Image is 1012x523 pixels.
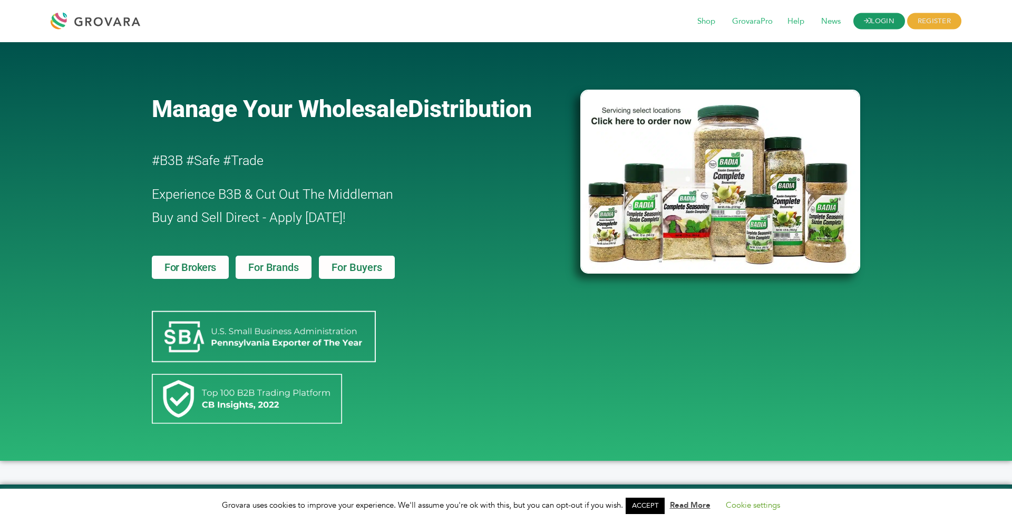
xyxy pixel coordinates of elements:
a: Manage Your WholesaleDistribution [152,95,563,123]
span: REGISTER [907,13,961,30]
span: For Brands [248,262,298,273]
a: Read More [670,500,711,510]
a: GrovaraPro [725,16,780,27]
span: Help [780,12,812,32]
a: For Buyers [319,256,395,279]
span: Experience B3B & Cut Out The Middleman [152,187,393,202]
span: GrovaraPro [725,12,780,32]
a: For Brands [236,256,311,279]
span: For Buyers [332,262,382,273]
a: Shop [690,16,723,27]
span: Shop [690,12,723,32]
span: News [814,12,848,32]
h2: #B3B #Safe #Trade [152,149,520,172]
span: Manage Your Wholesale [152,95,408,123]
a: Help [780,16,812,27]
a: LOGIN [853,13,905,30]
span: Grovara uses cookies to improve your experience. We'll assume you're ok with this, but you can op... [222,500,791,510]
span: Buy and Sell Direct - Apply [DATE]! [152,210,346,225]
a: News [814,16,848,27]
span: Distribution [408,95,532,123]
span: For Brokers [164,262,216,273]
a: ACCEPT [626,498,665,514]
a: For Brokers [152,256,229,279]
a: Cookie settings [726,500,780,510]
